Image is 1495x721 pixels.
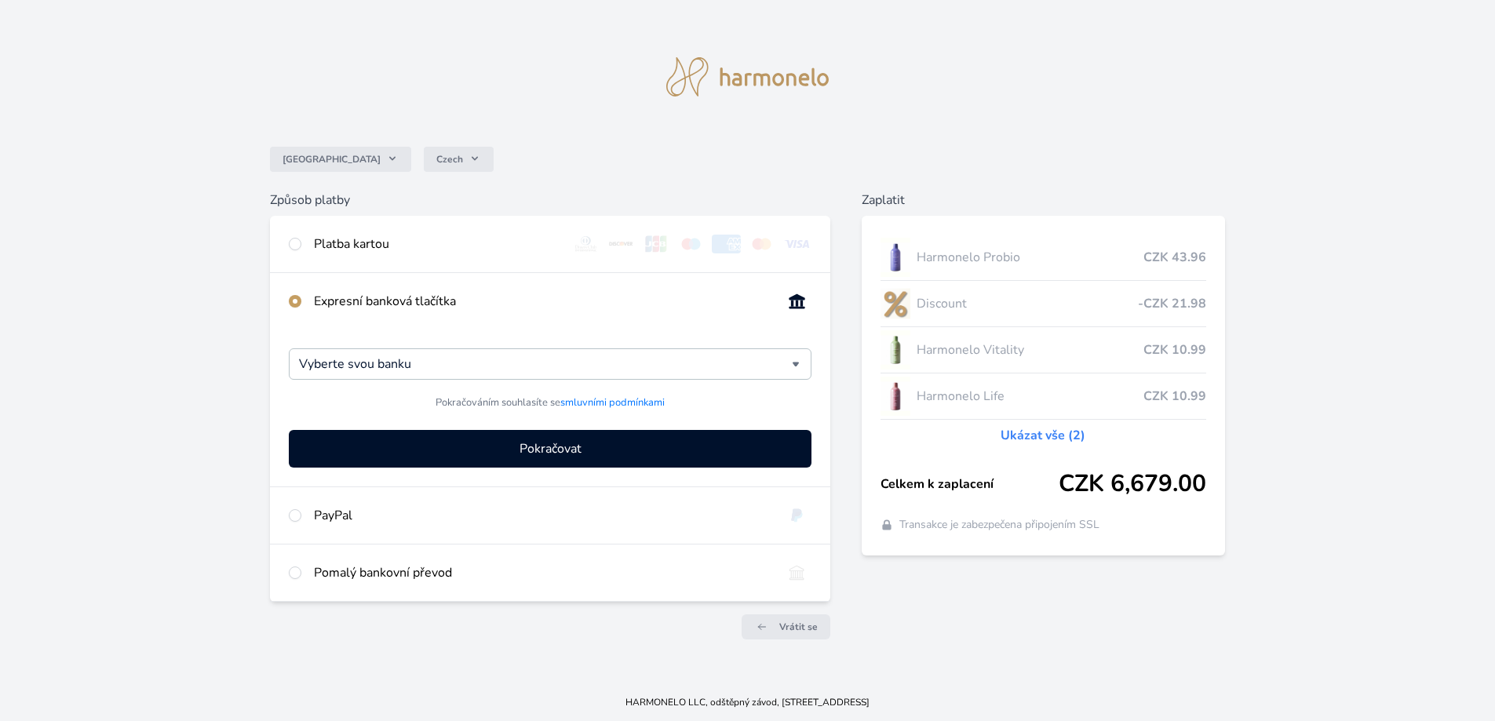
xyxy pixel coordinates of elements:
img: discover.svg [607,235,636,253]
img: CLEAN_LIFE_se_stinem_x-lo.jpg [881,377,910,416]
img: discount-lo.png [881,284,910,323]
input: Hledat... [299,355,792,373]
span: CZK 10.99 [1143,387,1206,406]
div: PayPal [314,506,770,525]
div: Vyberte svou banku [289,348,811,380]
span: Vrátit se [779,621,818,633]
img: onlineBanking_CZ.svg [782,292,811,311]
img: CLEAN_PROBIO_se_stinem_x-lo.jpg [881,238,910,277]
h6: Způsob platby [270,191,830,209]
img: mc.svg [747,235,776,253]
img: maestro.svg [676,235,706,253]
img: CLEAN_VITALITY_se_stinem_x-lo.jpg [881,330,910,370]
span: Discount [917,294,1138,313]
img: jcb.svg [642,235,671,253]
a: smluvními podmínkami [560,395,665,410]
img: diners.svg [571,235,600,253]
span: Transakce je zabezpečena připojením SSL [899,517,1099,533]
span: CZK 10.99 [1143,340,1206,359]
span: Pokračováním souhlasíte se [436,395,665,410]
div: Pomalý bankovní převod [314,563,770,582]
span: Harmonelo Life [917,387,1143,406]
h6: Zaplatit [862,191,1225,209]
img: bankTransfer_IBAN.svg [782,563,811,582]
button: Czech [424,147,494,172]
span: CZK 6,679.00 [1059,470,1206,498]
button: [GEOGRAPHIC_DATA] [270,147,411,172]
span: -CZK 21.98 [1138,294,1206,313]
img: visa.svg [782,235,811,253]
span: Harmonelo Vitality [917,340,1143,359]
span: Harmonelo Probio [917,248,1143,267]
img: amex.svg [712,235,741,253]
span: Czech [436,153,463,166]
img: logo.svg [666,57,830,96]
span: Celkem k zaplacení [881,475,1059,493]
span: [GEOGRAPHIC_DATA] [283,153,381,166]
div: Platba kartou [314,235,559,253]
span: Pokračovat [520,439,582,458]
a: Ukázat vše (2) [1001,426,1085,445]
a: Vrátit se [742,614,830,639]
span: CZK 43.96 [1143,248,1206,267]
img: paypal.svg [782,506,811,525]
div: Expresní banková tlačítka [314,292,770,311]
button: Pokračovat [289,430,811,468]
